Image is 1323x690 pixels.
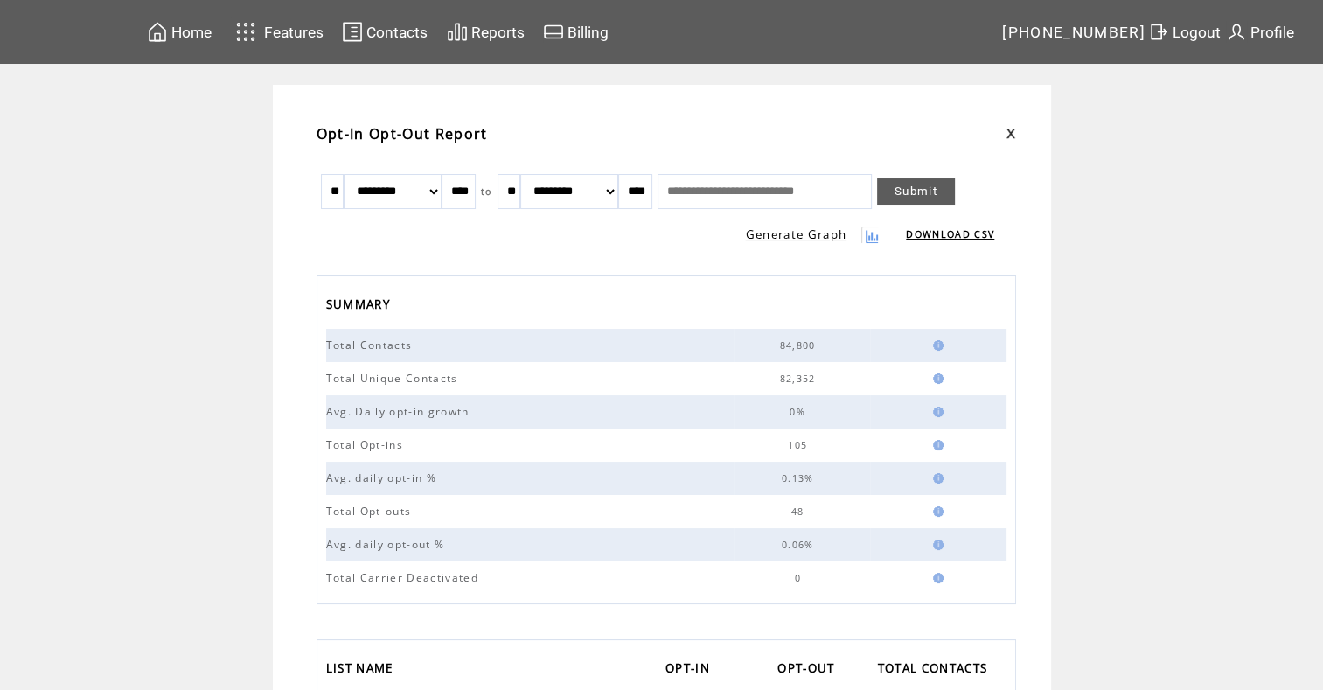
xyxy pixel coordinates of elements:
[543,21,564,43] img: creidtcard.svg
[791,505,809,518] span: 48
[264,24,324,41] span: Features
[326,338,417,352] span: Total Contacts
[326,656,398,685] span: LIST NAME
[171,24,212,41] span: Home
[326,437,407,452] span: Total Opt-ins
[540,18,611,45] a: Billing
[928,407,944,417] img: help.gif
[1002,24,1145,41] span: [PHONE_NUMBER]
[878,656,992,685] span: TOTAL CONTACTS
[665,656,719,685] a: OPT-IN
[326,570,483,585] span: Total Carrier Deactivated
[326,537,449,552] span: Avg. daily opt-out %
[317,124,488,143] span: Opt-In Opt-Out Report
[326,656,402,685] a: LIST NAME
[231,17,261,46] img: features.svg
[326,504,416,519] span: Total Opt-outs
[1223,18,1297,45] a: Profile
[928,440,944,450] img: help.gif
[326,292,394,321] span: SUMMARY
[782,539,818,551] span: 0.06%
[928,540,944,550] img: help.gif
[147,21,168,43] img: home.svg
[780,339,820,352] span: 84,800
[481,185,492,198] span: to
[366,24,428,41] span: Contacts
[877,178,955,205] a: Submit
[326,470,441,485] span: Avg. daily opt-in %
[567,24,609,41] span: Billing
[746,227,847,242] a: Generate Graph
[447,21,468,43] img: chart.svg
[777,656,839,685] span: OPT-OUT
[1145,18,1223,45] a: Logout
[928,340,944,351] img: help.gif
[326,404,474,419] span: Avg. Daily opt-in growth
[928,573,944,583] img: help.gif
[342,21,363,43] img: contacts.svg
[1148,21,1169,43] img: exit.svg
[326,371,463,386] span: Total Unique Contacts
[1250,24,1294,41] span: Profile
[906,228,994,240] a: DOWNLOAD CSV
[788,439,811,451] span: 105
[1226,21,1247,43] img: profile.svg
[782,472,818,484] span: 0.13%
[928,473,944,484] img: help.gif
[878,656,997,685] a: TOTAL CONTACTS
[777,656,843,685] a: OPT-OUT
[790,406,810,418] span: 0%
[780,373,820,385] span: 82,352
[444,18,527,45] a: Reports
[665,656,714,685] span: OPT-IN
[144,18,214,45] a: Home
[228,15,327,49] a: Features
[339,18,430,45] a: Contacts
[794,572,804,584] span: 0
[928,506,944,517] img: help.gif
[1173,24,1221,41] span: Logout
[928,373,944,384] img: help.gif
[471,24,525,41] span: Reports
